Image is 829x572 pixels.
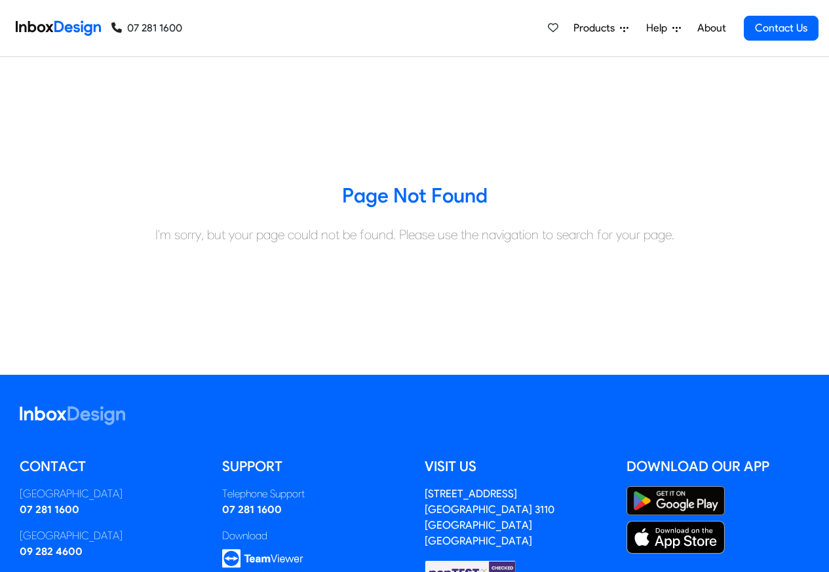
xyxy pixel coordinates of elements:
[744,16,819,41] a: Contact Us
[222,486,405,502] div: Telephone Support
[222,457,405,476] h5: Support
[10,183,819,209] h3: Page Not Found
[222,549,303,568] img: logo_teamviewer.svg
[20,528,202,544] div: [GEOGRAPHIC_DATA]
[568,15,634,41] a: Products
[20,503,79,516] a: 07 281 1600
[222,528,405,544] div: Download
[425,487,554,547] address: [STREET_ADDRESS] [GEOGRAPHIC_DATA] 3110 [GEOGRAPHIC_DATA] [GEOGRAPHIC_DATA]
[425,457,607,476] h5: Visit us
[573,20,620,36] span: Products
[693,15,729,41] a: About
[20,457,202,476] h5: Contact
[20,406,125,425] img: logo_inboxdesign_white.svg
[111,20,182,36] a: 07 281 1600
[20,545,83,558] a: 09 282 4600
[425,487,554,547] a: [STREET_ADDRESS][GEOGRAPHIC_DATA] 3110[GEOGRAPHIC_DATA][GEOGRAPHIC_DATA]
[627,457,809,476] h5: Download our App
[627,521,725,554] img: Apple App Store
[222,503,282,516] a: 07 281 1600
[627,486,725,516] img: Google Play Store
[646,20,672,36] span: Help
[641,15,686,41] a: Help
[10,225,819,244] div: I'm sorry, but your page could not be found. Please use the navigation to search for your page.
[20,486,202,502] div: [GEOGRAPHIC_DATA]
